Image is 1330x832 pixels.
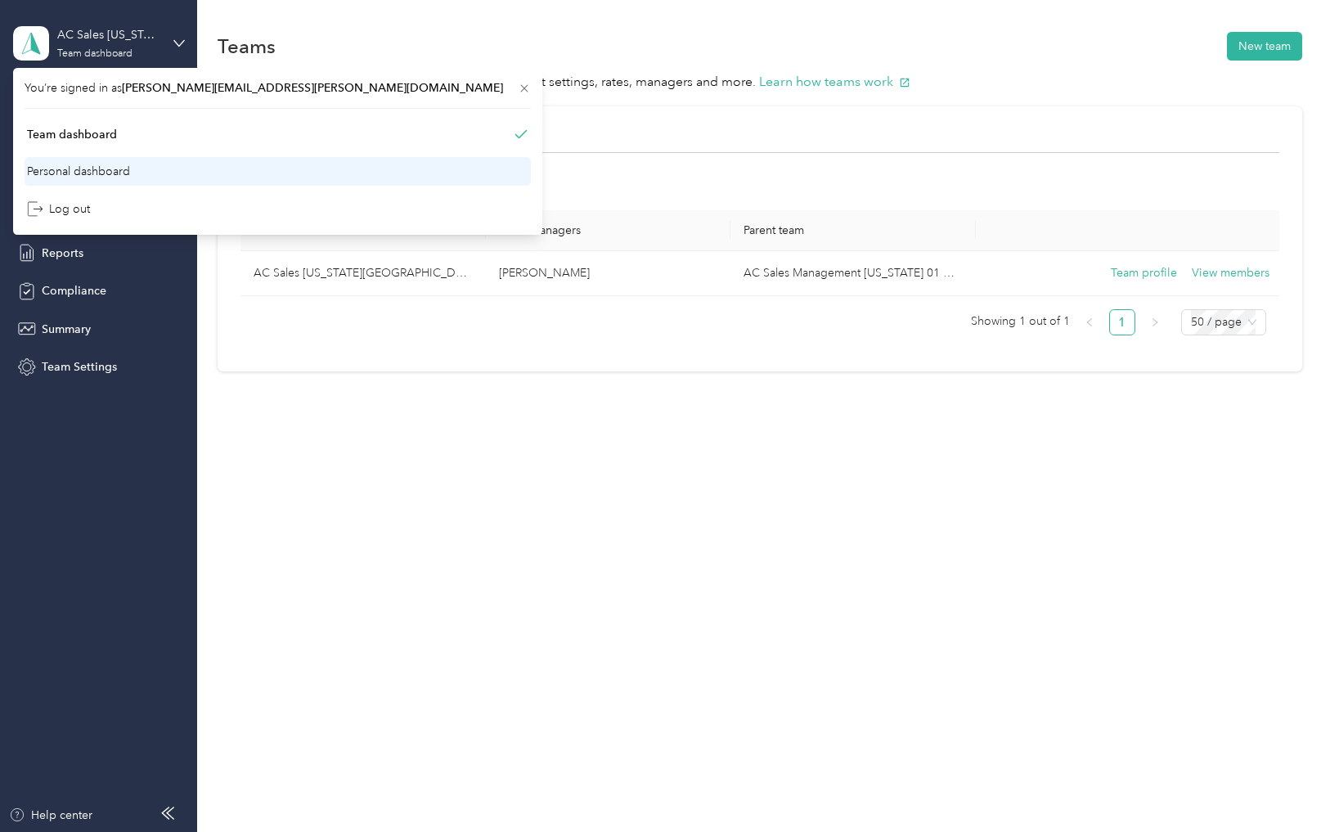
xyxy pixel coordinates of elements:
[42,245,83,262] span: Reports
[1085,317,1094,327] span: left
[499,264,718,282] p: [PERSON_NAME]
[42,358,117,376] span: Team Settings
[486,210,731,251] th: Team managers
[42,321,91,338] span: Summary
[27,163,130,180] div: Personal dashboard
[57,49,133,59] div: Team dashboard
[1076,309,1103,335] li: Previous Page
[1238,740,1330,832] iframe: Everlance-gr Chat Button Frame
[1142,309,1168,335] button: right
[57,26,160,43] div: AC Sales [US_STATE][GEOGRAPHIC_DATA] US01-AC-D50011-CC13100 ([PERSON_NAME])
[1191,310,1256,335] span: 50 / page
[1192,264,1269,282] button: View members
[1076,309,1103,335] button: left
[42,282,106,299] span: Compliance
[218,38,276,55] h1: Teams
[1109,309,1135,335] li: 1
[759,72,910,92] button: Learn how teams work
[1181,309,1266,335] div: Page Size
[240,251,486,296] td: AC Sales New Jersey 01 US01-AC-D50011-CC13100 (Michael Lozinski)
[730,251,976,296] td: AC Sales Management Massachusetts 01 US01-AC-D50014-CC12200 (Ben Henry)
[27,200,90,218] div: Log out
[971,309,1070,334] span: Showing 1 out of 1
[25,79,531,97] span: You’re signed in as
[9,807,92,824] button: Help center
[1142,309,1168,335] li: Next Page
[1111,264,1177,282] button: Team profile
[218,72,1302,92] p: Teams are groups of members. Teams can have different settings, rates, managers and more.
[122,81,503,95] span: [PERSON_NAME][EMAIL_ADDRESS][PERSON_NAME][DOMAIN_NAME]
[1150,317,1160,327] span: right
[1227,32,1302,61] button: New team
[27,126,117,143] div: Team dashboard
[730,210,976,251] th: Parent team
[1110,310,1135,335] a: 1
